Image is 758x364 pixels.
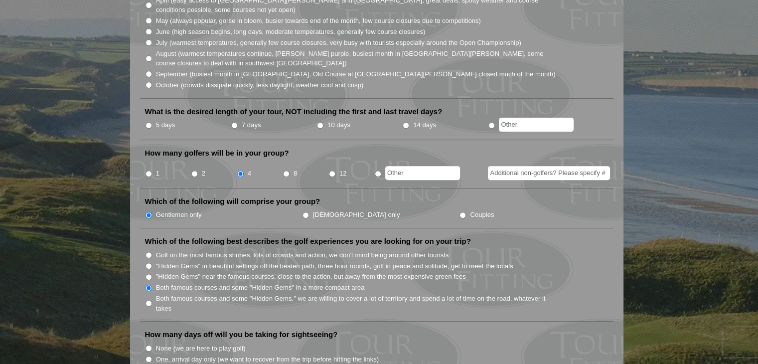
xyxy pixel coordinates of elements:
[242,120,261,130] label: 7 days
[145,107,443,117] label: What is the desired length of your tour, NOT including the first and last travel days?
[145,236,471,246] label: Which of the following best describes the golf experiences you are looking for on your trip?
[145,148,289,158] label: How many golfers will be in your group?
[413,120,436,130] label: 14 days
[385,166,460,180] input: Other
[339,169,347,179] label: 12
[156,69,556,79] label: September (busiest month in [GEOGRAPHIC_DATA], Old Course at [GEOGRAPHIC_DATA][PERSON_NAME] close...
[156,283,365,293] label: Both famous courses and some "Hidden Gems" in a more compact area
[327,120,350,130] label: 10 days
[156,120,175,130] label: 5 days
[156,272,466,282] label: "Hidden Gems" near the famous courses, close to the action, but away from the most expensive gree...
[156,27,426,37] label: June (high season begins, long days, moderate temperatures, generally few course closures)
[313,210,400,220] label: [DEMOGRAPHIC_DATA] only
[499,118,574,132] input: Other
[156,210,202,220] label: Gentlemen only
[156,16,481,26] label: May (always popular, gorse in bloom, busier towards end of the month, few course closures due to ...
[156,80,364,90] label: October (crowds dissipate quickly, less daylight, weather cool and crisp)
[145,196,320,206] label: Which of the following will comprise your group?
[248,169,251,179] label: 4
[488,166,610,180] input: Additional non-golfers? Please specify #
[202,169,205,179] label: 2
[156,38,521,48] label: July (warmest temperatures, generally few course closures, very busy with tourists especially aro...
[145,330,338,340] label: How many days off will you be taking for sightseeing?
[156,169,159,179] label: 1
[156,49,557,68] label: August (warmest temperatures continue, [PERSON_NAME] purple, busiest month in [GEOGRAPHIC_DATA][P...
[156,294,557,313] label: Both famous courses and some "Hidden Gems," we are willing to cover a lot of territory and spend ...
[156,261,513,271] label: "Hidden Gems" in beautiful settings off the beaten path, three hour rounds, golf in peace and sol...
[156,344,246,354] label: None (we are here to play golf)
[470,210,494,220] label: Couples
[294,169,297,179] label: 8
[156,250,449,260] label: Golf on the most famous shrines, lots of crowds and action, we don't mind being around other tour...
